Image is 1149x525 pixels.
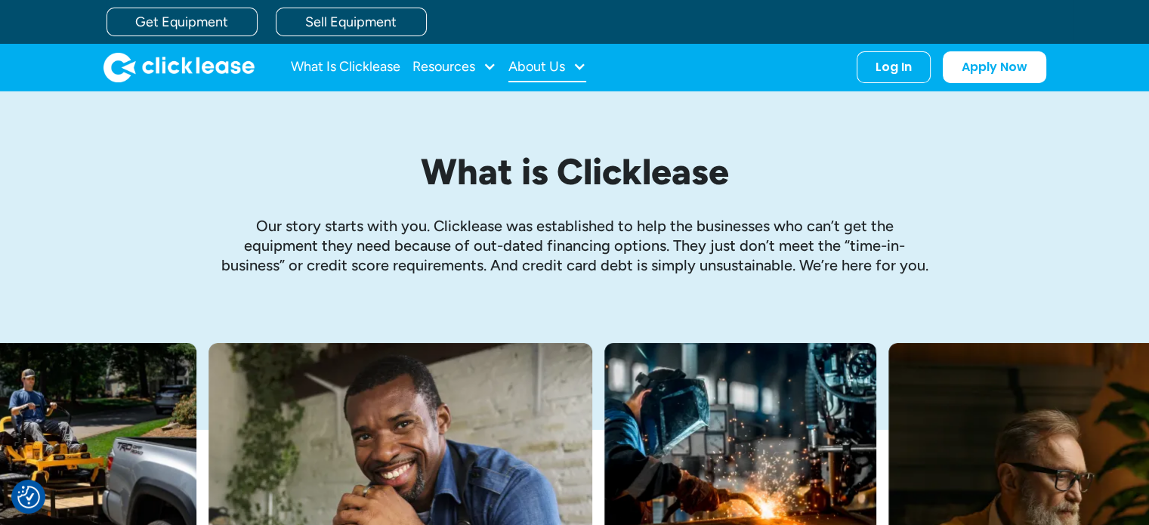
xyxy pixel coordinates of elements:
[412,52,496,82] div: Resources
[107,8,258,36] a: Get Equipment
[276,8,427,36] a: Sell Equipment
[220,152,930,192] h1: What is Clicklease
[876,60,912,75] div: Log In
[508,52,586,82] div: About Us
[943,51,1046,83] a: Apply Now
[17,486,40,508] button: Consent Preferences
[103,52,255,82] a: home
[103,52,255,82] img: Clicklease logo
[291,52,400,82] a: What Is Clicklease
[17,486,40,508] img: Revisit consent button
[220,216,930,275] p: Our story starts with you. Clicklease was established to help the businesses who can’t get the eq...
